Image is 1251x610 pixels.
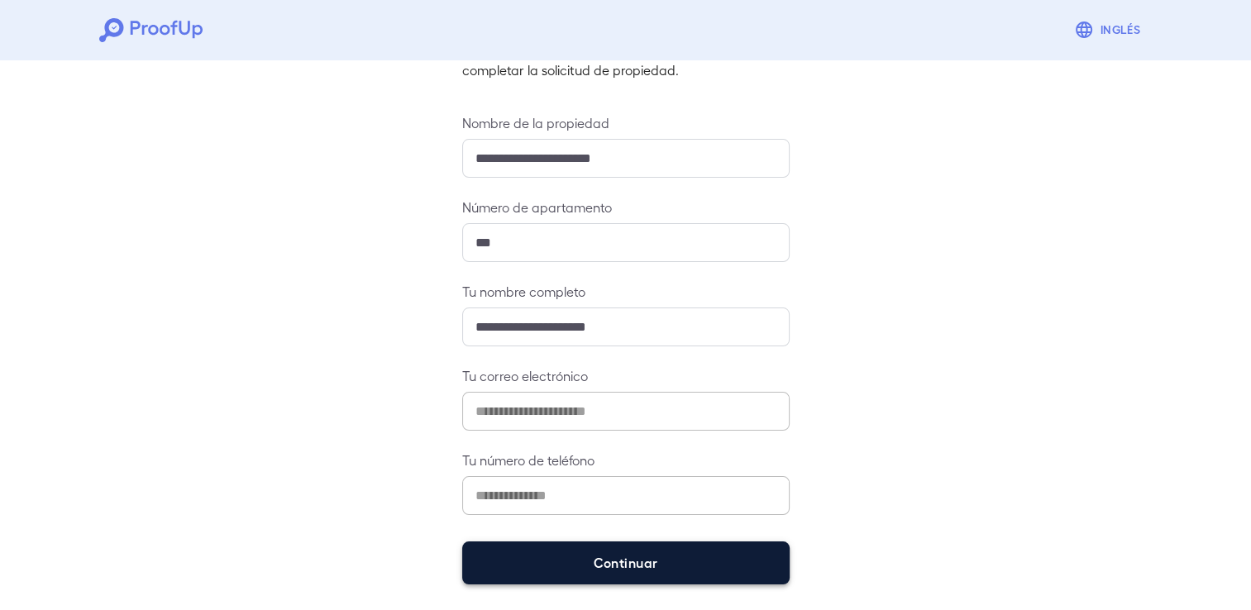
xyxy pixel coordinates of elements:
[1101,21,1140,38] font: Inglés
[1067,13,1152,46] button: Inglés
[462,450,790,469] label: Tu número de teléfono
[462,41,790,80] p: Por favor, ingrese la misma información que utilizó al completar la solicitud de propiedad.
[462,113,790,132] label: Nombre de la propiedad
[462,282,790,301] label: Tu nombre completo
[462,366,790,385] label: Tu correo electrónico
[462,541,790,584] button: Continuar
[462,198,790,217] label: Número de apartamento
